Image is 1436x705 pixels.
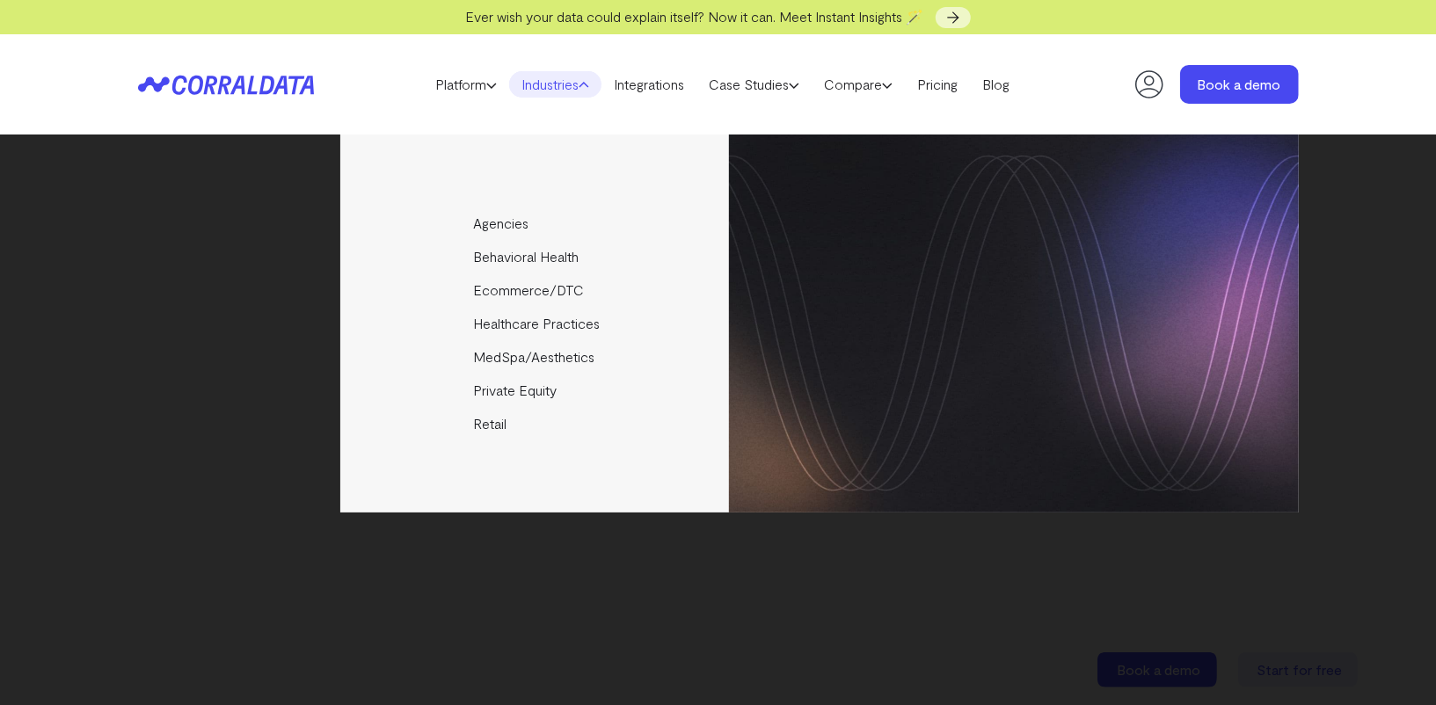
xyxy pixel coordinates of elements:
a: Retail [340,407,732,440]
a: Book a demo [1180,65,1299,104]
a: Behavioral Health [340,240,732,273]
a: Blog [970,71,1022,98]
a: MedSpa/Aesthetics [340,340,732,374]
a: Pricing [905,71,970,98]
a: Private Equity [340,374,732,407]
a: Industries [509,71,601,98]
a: Healthcare Practices [340,307,732,340]
a: Case Studies [696,71,812,98]
a: Ecommerce/DTC [340,273,732,307]
a: Compare [812,71,905,98]
span: Ever wish your data could explain itself? Now it can. Meet Instant Insights 🪄 [465,8,923,25]
a: Agencies [340,207,732,240]
a: Platform [423,71,509,98]
a: Integrations [601,71,696,98]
